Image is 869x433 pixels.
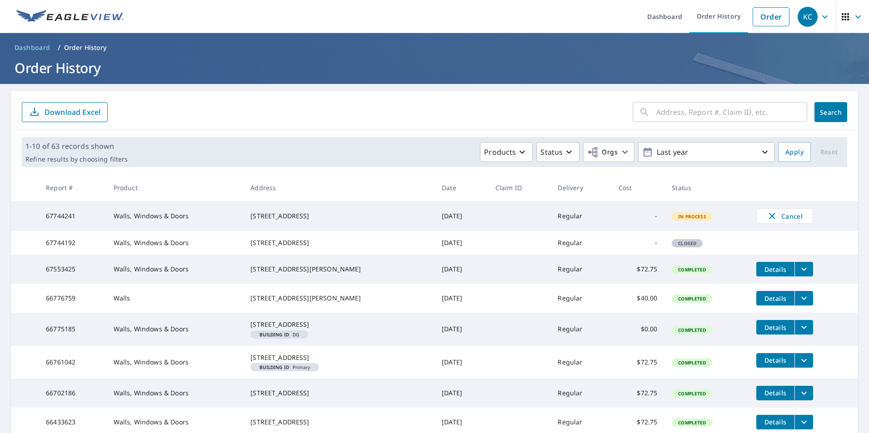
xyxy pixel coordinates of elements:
td: Walls [106,284,244,313]
td: Regular [550,201,611,231]
td: Walls, Windows & Doors [106,201,244,231]
span: Cancel [766,211,804,221]
td: 67553425 [39,255,106,284]
span: Completed [673,266,711,273]
img: EV Logo [16,10,124,24]
button: filesDropdownBtn-66433623 [794,415,813,429]
span: Details [762,389,789,397]
div: KC [798,7,818,27]
div: [STREET_ADDRESS] [250,212,427,221]
td: 66761042 [39,346,106,379]
div: [STREET_ADDRESS][PERSON_NAME] [250,265,427,274]
span: Dashboard [15,43,50,52]
button: filesDropdownBtn-66702186 [794,386,813,400]
span: Completed [673,327,711,333]
td: Walls, Windows & Doors [106,379,244,408]
button: filesDropdownBtn-66775185 [794,320,813,335]
p: Products [484,147,516,157]
button: filesDropdownBtn-67553425 [794,262,813,276]
nav: breadcrumb [11,40,858,55]
td: [DATE] [434,284,488,313]
td: $0.00 [611,313,665,345]
div: [STREET_ADDRESS] [250,353,427,362]
button: detailsBtn-67553425 [756,262,794,276]
td: [DATE] [434,201,488,231]
button: Orgs [583,142,634,162]
td: [DATE] [434,255,488,284]
button: detailsBtn-66702186 [756,386,794,400]
td: - [611,231,665,255]
td: Regular [550,231,611,255]
td: Regular [550,284,611,313]
td: 66775185 [39,313,106,345]
td: 67744241 [39,201,106,231]
span: Details [762,418,789,426]
em: Building ID [260,332,289,337]
td: $72.75 [611,379,665,408]
td: Regular [550,313,611,345]
th: Delivery [550,174,611,201]
p: Status [540,147,563,157]
td: [DATE] [434,313,488,345]
button: Download Excel [22,102,108,122]
div: [STREET_ADDRESS] [250,238,427,247]
p: Download Excel [45,107,100,117]
span: Details [762,356,789,364]
button: Cancel [756,208,813,224]
td: [DATE] [434,379,488,408]
td: Walls, Windows & Doors [106,313,244,345]
td: Regular [550,255,611,284]
th: Status [664,174,749,201]
span: Completed [673,359,711,366]
span: Primary [254,365,315,369]
td: [DATE] [434,231,488,255]
span: In Process [673,213,712,220]
input: Address, Report #, Claim ID, etc. [656,99,807,125]
em: Building ID [260,365,289,369]
td: 66702186 [39,379,106,408]
td: Walls, Windows & Doors [106,231,244,255]
button: detailsBtn-66761042 [756,353,794,368]
span: Completed [673,295,711,302]
td: 67744192 [39,231,106,255]
td: - [611,201,665,231]
td: [DATE] [434,346,488,379]
td: Walls, Windows & Doors [106,255,244,284]
button: Search [814,102,847,122]
span: Search [822,108,840,117]
th: Report # [39,174,106,201]
button: Status [536,142,579,162]
td: $72.75 [611,346,665,379]
span: Details [762,294,789,303]
button: detailsBtn-66433623 [756,415,794,429]
p: Refine results by choosing filters [25,155,128,163]
td: Regular [550,379,611,408]
td: 66776759 [39,284,106,313]
td: $40.00 [611,284,665,313]
h1: Order History [11,59,858,77]
button: filesDropdownBtn-66761042 [794,353,813,368]
th: Address [243,174,434,201]
span: Details [762,323,789,332]
p: 1-10 of 63 records shown [25,141,128,152]
th: Claim ID [488,174,551,201]
span: Orgs [587,147,618,158]
td: $72.75 [611,255,665,284]
a: Order [753,7,789,26]
td: Walls, Windows & Doors [106,346,244,379]
p: Order History [64,43,107,52]
div: [STREET_ADDRESS] [250,418,427,427]
div: [STREET_ADDRESS] [250,320,427,329]
div: [STREET_ADDRESS][PERSON_NAME] [250,294,427,303]
th: Cost [611,174,665,201]
button: Apply [778,142,811,162]
span: DG [254,332,305,337]
span: Completed [673,419,711,426]
th: Date [434,174,488,201]
span: Details [762,265,789,274]
button: detailsBtn-66776759 [756,291,794,305]
span: Apply [785,147,804,158]
button: Products [480,142,533,162]
button: detailsBtn-66775185 [756,320,794,335]
button: Last year [638,142,774,162]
